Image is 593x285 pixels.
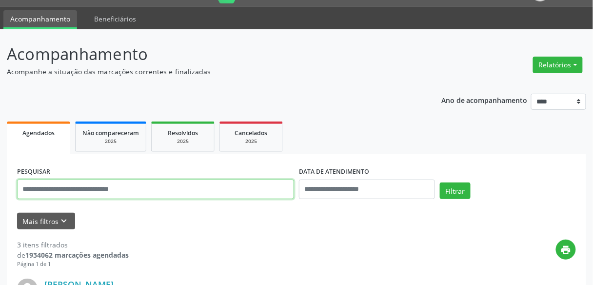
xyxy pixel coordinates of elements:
[82,129,139,137] span: Não compareceram
[17,260,129,268] div: Página 1 de 1
[17,240,129,250] div: 3 itens filtrados
[440,183,471,199] button: Filtrar
[561,244,572,255] i: print
[25,250,129,260] strong: 1934062 marcações agendadas
[17,164,50,180] label: PESQUISAR
[168,129,198,137] span: Resolvidos
[227,138,276,145] div: 2025
[17,250,129,260] div: de
[82,138,139,145] div: 2025
[22,129,55,137] span: Agendados
[87,10,143,27] a: Beneficiários
[235,129,268,137] span: Cancelados
[59,216,70,226] i: keyboard_arrow_down
[158,138,207,145] div: 2025
[7,66,413,77] p: Acompanhe a situação das marcações correntes e finalizadas
[556,240,576,260] button: print
[3,10,77,29] a: Acompanhamento
[299,164,369,180] label: DATA DE ATENDIMENTO
[7,42,413,66] p: Acompanhamento
[533,57,583,73] button: Relatórios
[441,94,528,106] p: Ano de acompanhamento
[17,213,75,230] button: Mais filtroskeyboard_arrow_down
